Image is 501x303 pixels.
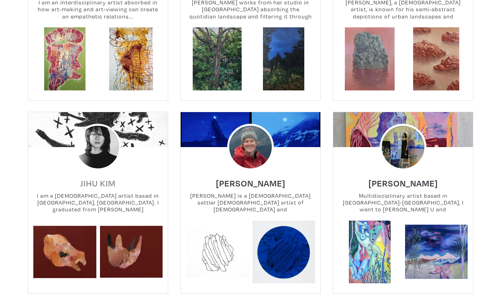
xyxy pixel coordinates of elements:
a: [PERSON_NAME] [216,176,285,185]
small: Multidisciplinary artist based in [GEOGRAPHIC_DATA]-[GEOGRAPHIC_DATA], I went to [PERSON_NAME] U ... [333,192,473,213]
h6: JIHU KIM [80,178,116,188]
small: I am a [DEMOGRAPHIC_DATA] artist based in [GEOGRAPHIC_DATA], [GEOGRAPHIC_DATA]. I graduated from ... [28,192,168,213]
img: phpThumb.php [380,124,426,170]
a: JIHU KIM [80,176,116,185]
img: phpThumb.php [75,124,121,170]
h6: [PERSON_NAME] [369,178,438,188]
small: [PERSON_NAME] is a [DEMOGRAPHIC_DATA] settler [DEMOGRAPHIC_DATA] artist of [DEMOGRAPHIC_DATA] and... [181,192,320,213]
img: phpThumb.php [227,124,274,170]
a: [PERSON_NAME] [369,176,438,185]
h6: [PERSON_NAME] [216,178,285,188]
